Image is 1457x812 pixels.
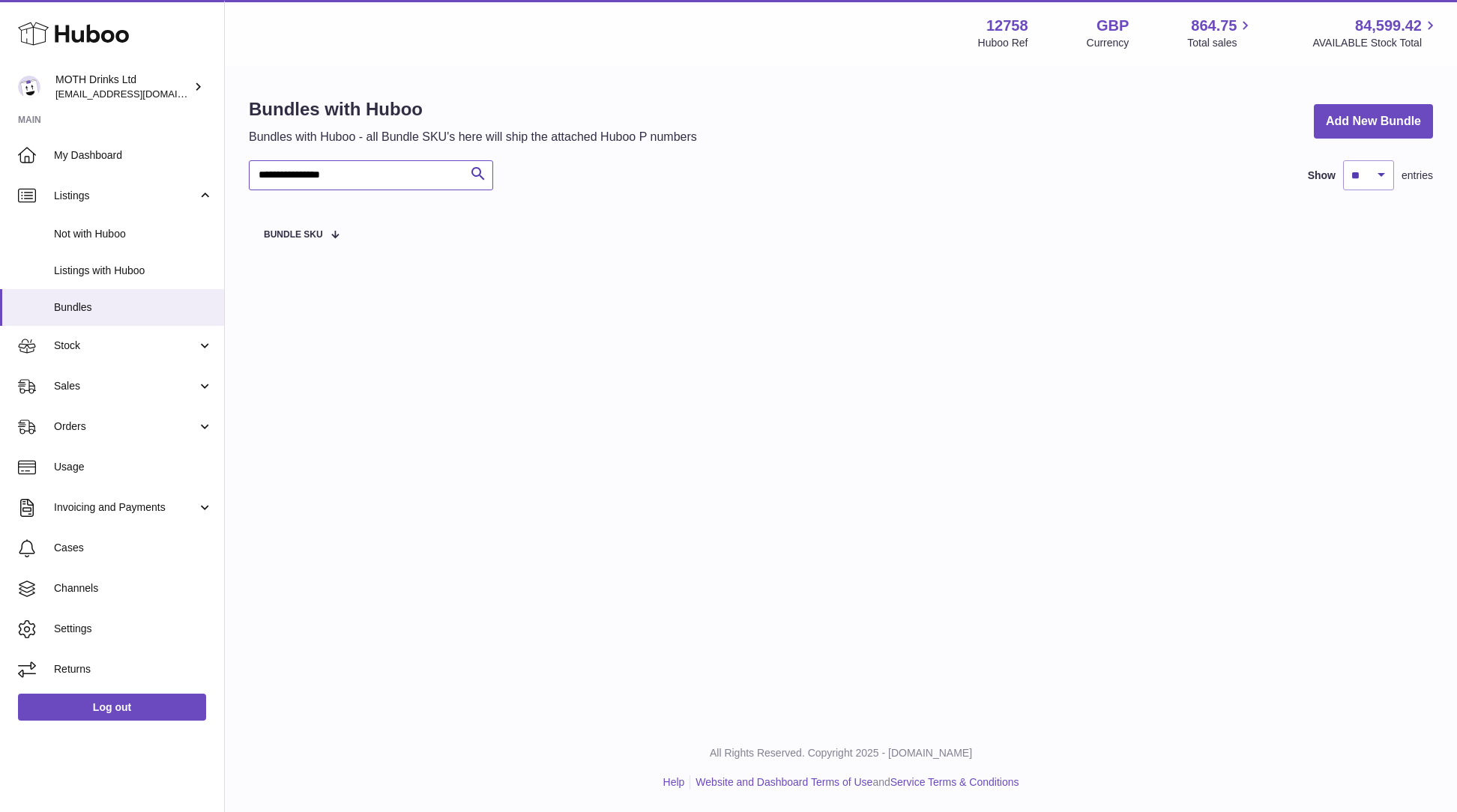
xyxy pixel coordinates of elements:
[249,129,697,145] p: Bundles with Huboo - all Bundle SKU's here will ship the attached Huboo P numbers
[54,500,197,515] span: Invoicing and Payments
[1314,104,1433,139] a: Add New Bundle
[54,622,213,636] span: Settings
[54,581,213,596] span: Channels
[1191,16,1237,36] span: 864.75
[54,148,213,163] span: My Dashboard
[54,419,197,434] span: Orders
[54,189,197,203] span: Listings
[1187,16,1254,50] a: 864.75 Total sales
[18,694,206,721] a: Log out
[54,339,197,353] span: Stock
[54,264,213,278] span: Listings with Huboo
[1187,36,1254,50] span: Total sales
[1087,36,1129,50] div: Currency
[1312,16,1439,50] a: 84,599.42 AVAILABLE Stock Total
[1355,16,1422,36] span: 84,599.42
[264,230,323,240] span: Bundle SKU
[1402,169,1433,183] span: entries
[1312,36,1439,50] span: AVAILABLE Stock Total
[1096,16,1129,36] strong: GBP
[18,76,40,98] img: orders@mothdrinks.com
[54,460,213,474] span: Usage
[54,300,213,315] span: Bundles
[55,73,190,101] div: MOTH Drinks Ltd
[986,16,1028,36] strong: 12758
[890,776,1019,788] a: Service Terms & Conditions
[55,88,220,100] span: [EMAIL_ADDRESS][DOMAIN_NAME]
[54,227,213,241] span: Not with Huboo
[1308,169,1336,183] label: Show
[249,97,697,121] h1: Bundles with Huboo
[237,746,1445,760] p: All Rights Reserved. Copyright 2025 - [DOMAIN_NAME]
[54,541,213,555] span: Cases
[663,776,685,788] a: Help
[54,379,197,393] span: Sales
[978,36,1028,50] div: Huboo Ref
[54,662,213,676] span: Returns
[690,775,1019,790] li: and
[696,776,872,788] a: Website and Dashboard Terms of Use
